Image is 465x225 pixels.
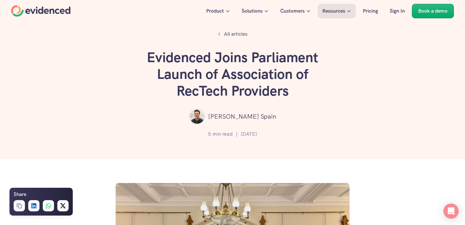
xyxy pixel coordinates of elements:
[280,7,305,15] p: Customers
[390,7,405,15] p: Sign In
[443,204,459,219] div: Open Intercom Messenger
[213,130,233,138] p: min read
[385,4,410,18] a: Sign In
[241,130,257,138] p: [DATE]
[11,5,71,17] a: Home
[322,7,345,15] p: Resources
[208,111,276,121] p: [PERSON_NAME] Spain
[358,4,383,18] a: Pricing
[412,4,454,18] a: Book a demo
[363,7,378,15] p: Pricing
[236,130,238,138] p: |
[138,49,327,99] h1: Evidenced Joins Parliament Launch of Association of RecTech Providers
[189,109,205,124] img: ""
[214,28,251,40] a: All articles
[242,7,263,15] p: Solutions
[224,30,247,38] p: All articles
[208,130,211,138] p: 5
[418,7,448,15] p: Book a demo
[14,190,26,198] h6: Share
[206,7,224,15] p: Product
